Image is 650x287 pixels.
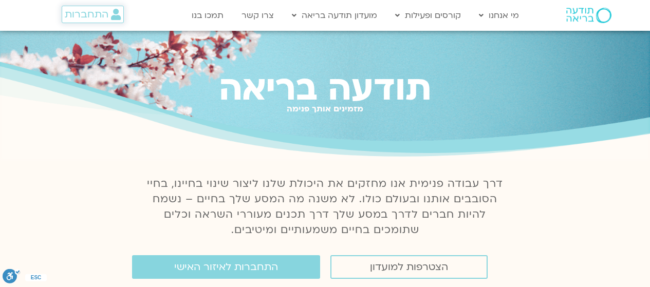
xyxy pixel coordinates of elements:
a: התחברות לאיזור האישי [132,255,320,279]
a: הצטרפות למועדון [330,255,488,279]
img: תודעה בריאה [566,8,611,23]
a: תמכו בנו [187,6,229,25]
a: קורסים ופעילות [390,6,466,25]
a: התחברות [62,6,124,23]
span: הצטרפות למועדון [370,261,448,273]
a: צרו קשר [236,6,279,25]
span: התחברות [65,9,108,20]
span: התחברות לאיזור האישי [174,261,278,273]
p: דרך עבודה פנימית אנו מחזקים את היכולת שלנו ליצור שינוי בחיינו, בחיי הסובבים אותנו ובעולם כולו. לא... [141,176,509,238]
a: מועדון תודעה בריאה [287,6,382,25]
a: מי אנחנו [474,6,524,25]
